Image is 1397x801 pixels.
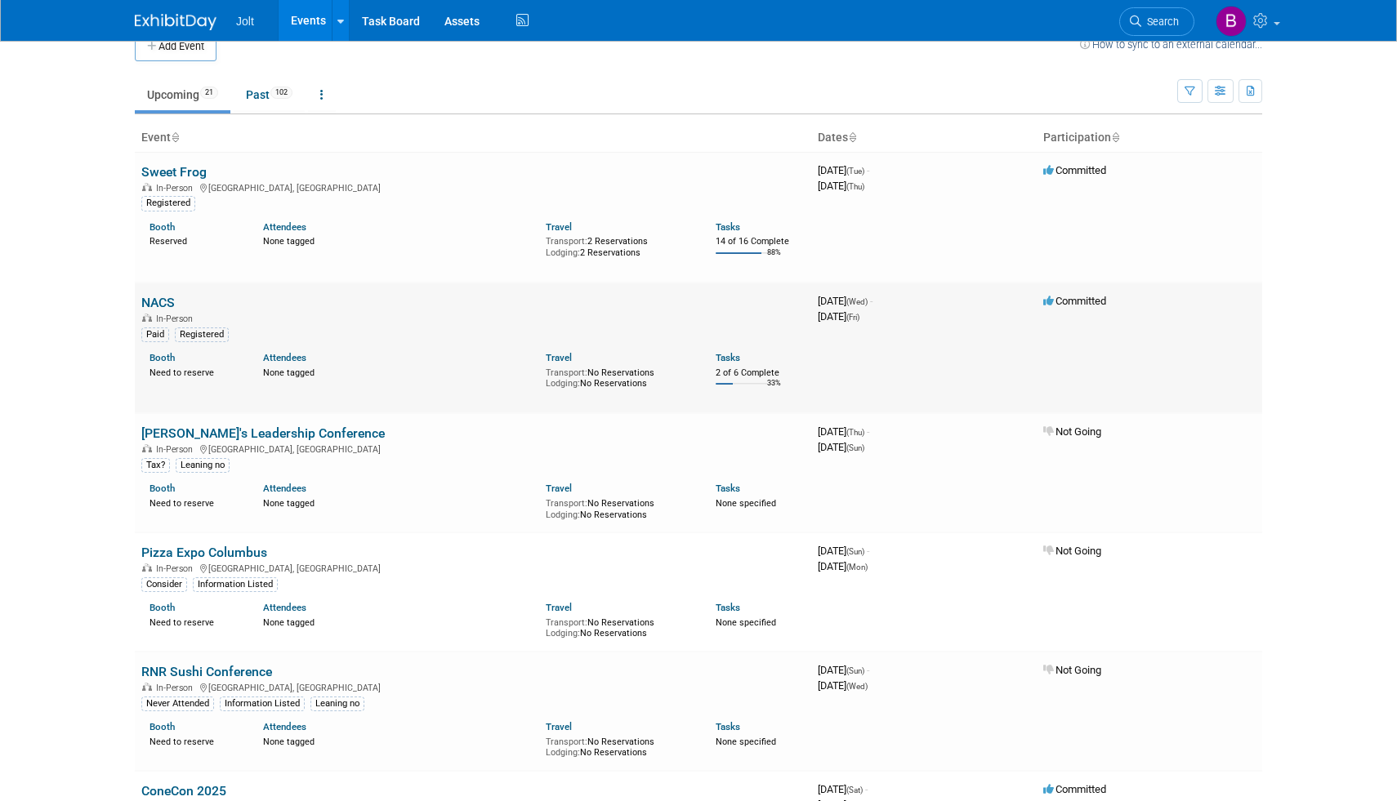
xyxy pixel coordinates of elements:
img: In-Person Event [142,183,152,191]
div: None tagged [263,733,534,748]
div: 2 of 6 Complete [716,367,805,379]
div: No Reservations No Reservations [546,364,691,389]
a: Tasks [716,221,740,233]
td: 33% [767,379,781,401]
span: Not Going [1043,545,1101,557]
a: Booth [150,483,175,494]
span: [DATE] [818,783,868,795]
span: [DATE] [818,441,864,453]
span: In-Person [156,314,198,324]
a: RNR Sushi Conference [141,664,272,679]
a: Booth [150,221,175,233]
span: In-Person [156,183,198,194]
a: Search [1119,7,1194,36]
a: Travel [546,721,572,732]
button: Add Event [135,32,216,61]
span: - [867,545,869,557]
span: Lodging: [546,628,580,639]
div: Information Listed [193,577,278,592]
img: In-Person Event [142,683,152,691]
a: NACS [141,295,175,310]
div: Tax? [141,458,170,473]
span: Transport: [546,367,587,378]
img: Brooke Valderrama [1216,6,1247,37]
th: Dates [811,124,1037,152]
span: In-Person [156,444,198,455]
div: Information Listed [220,696,305,711]
span: (Thu) [846,182,864,191]
div: No Reservations No Reservations [546,733,691,759]
img: ExhibitDay [135,14,216,30]
a: Tasks [716,352,740,363]
span: [DATE] [818,545,869,557]
a: Attendees [263,721,306,732]
div: No Reservations No Reservations [546,495,691,520]
a: ConeCon 2025 [141,783,226,799]
div: Need to reserve [150,733,239,748]
span: Lodging: [546,247,580,258]
div: Need to reserve [150,364,239,379]
span: Lodging: [546,510,580,520]
a: Sort by Participation Type [1111,131,1119,144]
span: (Tue) [846,167,864,176]
span: [DATE] [818,560,868,572]
div: Need to reserve [150,495,239,510]
span: (Sun) [846,666,864,675]
span: (Fri) [846,313,859,322]
span: Committed [1043,783,1106,795]
a: Travel [546,221,572,233]
span: [DATE] [818,664,869,676]
span: Not Going [1043,664,1101,676]
div: [GEOGRAPHIC_DATA], [GEOGRAPHIC_DATA] [141,561,805,574]
div: None tagged [263,614,534,629]
a: Attendees [263,602,306,613]
span: (Sat) [846,785,863,794]
div: Need to reserve [150,614,239,629]
div: Leaning no [176,458,230,473]
span: Transport: [546,736,587,747]
a: Travel [546,352,572,363]
span: Jolt [236,15,254,28]
span: Lodging: [546,378,580,389]
span: [DATE] [818,679,868,692]
div: Reserved [150,233,239,247]
span: In-Person [156,563,198,574]
div: None tagged [263,233,534,247]
span: [DATE] [818,295,873,307]
a: Travel [546,483,572,494]
div: [GEOGRAPHIC_DATA], [GEOGRAPHIC_DATA] [141,180,805,194]
span: (Sun) [846,443,864,452]
span: [DATE] [818,180,864,192]
a: Sort by Event Name [171,131,179,144]
span: Committed [1043,164,1106,176]
a: Attendees [263,221,306,233]
div: [GEOGRAPHIC_DATA], [GEOGRAPHIC_DATA] [141,680,805,693]
span: - [865,783,868,795]
div: 14 of 16 Complete [716,236,805,247]
a: Tasks [716,602,740,613]
div: [GEOGRAPHIC_DATA], [GEOGRAPHIC_DATA] [141,442,805,455]
div: Leaning no [310,696,364,711]
a: How to sync to an external calendar... [1080,38,1262,51]
span: Lodging: [546,747,580,758]
a: Sort by Start Date [848,131,856,144]
a: [PERSON_NAME]'s Leadership Conference [141,425,385,441]
span: - [867,425,869,438]
span: (Mon) [846,563,868,572]
img: In-Person Event [142,314,152,322]
a: Pizza Expo Columbus [141,545,267,560]
a: Travel [546,602,572,613]
span: Committed [1043,295,1106,307]
span: Transport: [546,236,587,247]
a: Past102 [234,79,305,110]
div: None tagged [263,364,534,379]
td: 88% [767,248,781,270]
div: Registered [141,196,195,211]
div: Registered [175,327,229,342]
a: Upcoming21 [135,79,230,110]
div: Consider [141,577,187,592]
div: No Reservations No Reservations [546,614,691,639]
span: None specified [716,498,776,509]
th: Event [135,124,811,152]
span: In-Person [156,683,198,693]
